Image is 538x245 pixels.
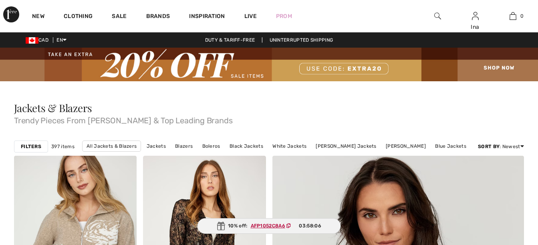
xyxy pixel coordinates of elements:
span: EN [56,37,66,43]
a: Brands [146,13,170,21]
span: Inspiration [189,13,225,21]
a: Boleros [198,141,224,151]
a: Sign In [472,12,479,20]
a: Blazers [171,141,197,151]
img: Canadian Dollar [26,37,38,44]
a: Blue Jackets [431,141,470,151]
div: Ina [457,23,494,31]
span: 0 [520,12,524,20]
span: Trendy Pieces From [PERSON_NAME] & Top Leading Brands [14,113,524,125]
div: : Newest [478,143,524,150]
a: White Jackets [268,141,310,151]
a: 0 [494,11,531,21]
a: Live [244,12,257,20]
a: Jackets [143,141,170,151]
a: Sale [112,13,127,21]
strong: Sort By [478,144,500,149]
span: 03:58:06 [299,222,321,229]
div: 10% off: [197,218,341,234]
ins: AFP1052C8A6 [251,223,285,229]
a: [PERSON_NAME] Jackets [312,141,380,151]
span: CAD [26,37,52,43]
img: My Info [472,11,479,21]
a: [PERSON_NAME] [382,141,430,151]
span: 397 items [51,143,75,150]
img: Gift.svg [217,222,225,230]
a: New [32,13,44,21]
img: My Bag [510,11,516,21]
span: Jackets & Blazers [14,101,92,115]
strong: Filters [21,143,41,150]
a: Clothing [64,13,93,21]
a: Prom [276,12,292,20]
a: All Jackets & Blazers [82,141,141,152]
img: search the website [434,11,441,21]
img: 1ère Avenue [3,6,19,22]
a: Black Jackets [226,141,267,151]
